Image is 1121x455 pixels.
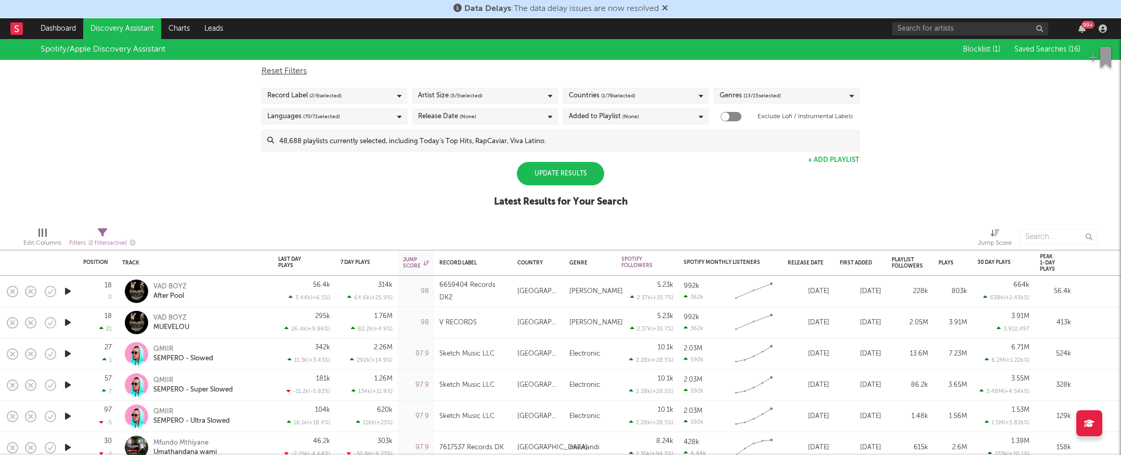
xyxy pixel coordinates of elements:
[153,282,187,292] div: VAD BOYZ
[569,285,623,298] div: [PERSON_NAME]
[788,260,824,266] div: Release Date
[377,438,393,445] div: 303k
[808,157,859,163] button: + Add Playlist
[153,438,217,448] div: Mfundo Mthiyane
[985,419,1029,426] div: 1.5M ( +5.82k % )
[517,410,559,423] div: [GEOGRAPHIC_DATA]
[840,410,881,423] div: [DATE]
[122,260,263,266] div: Track
[731,279,777,305] svg: Chart title
[161,18,197,39] a: Charts
[153,416,230,426] div: SEMPERO - Ultra Slowed
[153,313,189,323] div: VAD BOYZ
[341,259,377,266] div: 7 Day Plays
[1020,229,1098,245] input: Search...
[657,282,673,288] div: 5.23k
[1068,46,1080,53] span: ( 16 )
[439,410,494,423] div: Sketch Music LLC
[983,294,1029,301] div: 638k ( +2.45k % )
[197,18,230,39] a: Leads
[403,285,429,298] div: 98
[153,376,233,385] div: QMIIR
[356,419,393,426] div: 116k ( +23 % )
[105,282,112,289] div: 18
[980,388,1029,395] div: 3.48M ( +4.54k % )
[374,375,393,382] div: 1.26M
[788,348,829,360] div: [DATE]
[1012,407,1029,413] div: 1.53M
[684,345,702,352] div: 2.03M
[985,357,1029,363] div: 6.2M ( +1.22k % )
[99,325,112,332] div: 21
[892,441,928,454] div: 615k
[403,379,429,391] div: 97.9
[105,344,112,351] div: 27
[517,348,559,360] div: [GEOGRAPHIC_DATA]
[418,110,476,123] div: Release Date
[892,379,928,391] div: 86.2k
[267,110,340,123] div: Languages
[23,237,61,249] div: Edit Columns
[1011,313,1029,320] div: 3.91M
[892,410,928,423] div: 1.48k
[83,259,108,266] div: Position
[104,438,112,445] div: 30
[262,65,859,78] div: Reset Filters
[439,348,494,360] div: Sketch Music LLC
[464,5,659,13] span: : The data delay issues are now resolved
[153,323,189,332] div: MUEVELOU
[658,375,673,382] div: 10.1k
[657,313,673,320] div: 5.23k
[993,46,1000,53] span: ( 1 )
[99,419,112,426] div: -5
[569,410,600,423] div: Electronic
[658,344,673,351] div: 10.1k
[1011,344,1029,351] div: 6.71M
[621,256,658,269] div: Spotify Followers
[731,310,777,336] svg: Chart title
[153,282,187,301] a: VAD BOYZAfter Pool
[351,325,393,332] div: 82.2k ( +4.9 % )
[278,256,315,269] div: Last Day Plays
[316,375,330,382] div: 181k
[284,325,330,332] div: 26.4k ( +9.86 % )
[41,43,165,56] div: Spotify/Apple Discovery Assistant
[286,388,330,395] div: -11.2k ( -5.83 % )
[377,407,393,413] div: 620k
[153,354,213,363] div: SEMPERO - Slowed
[788,317,829,329] div: [DATE]
[102,357,112,363] div: 1
[351,388,393,395] div: 134k ( +11.9 % )
[313,282,330,288] div: 56.4k
[938,317,967,329] div: 3.91M
[403,441,429,454] div: 97.9
[315,407,330,413] div: 104k
[403,317,429,329] div: 98
[33,18,83,39] a: Dashboard
[153,385,233,395] div: SEMPERO - Super Slowed
[892,348,928,360] div: 13.6M
[274,130,859,151] input: 48,688 playlists currently selected, including Today’s Top Hits, RapCaviar, Viva Latino.
[622,110,639,123] span: (None)
[977,259,1014,266] div: 30 Day Plays
[418,90,483,102] div: Artist Size
[731,341,777,367] svg: Chart title
[105,375,112,382] div: 57
[494,196,628,208] div: Latest Results for Your Search
[788,441,829,454] div: [DATE]
[892,285,928,298] div: 228k
[517,441,588,454] div: [GEOGRAPHIC_DATA]
[1040,317,1071,329] div: 413k
[288,357,330,363] div: 11.3k ( +3.43 % )
[23,224,61,254] div: Edit Columns
[658,407,673,413] div: 10.1k
[153,313,189,332] a: VAD BOYZMUEVELOU
[439,441,504,454] div: 7617537 Records DK
[840,260,876,266] div: First Added
[630,325,673,332] div: 2.37k ( +35.7 % )
[684,387,703,394] div: 592k
[1040,379,1071,391] div: 328k
[378,282,393,288] div: 314k
[1040,254,1055,272] div: Peak 1-Day Plays
[720,90,781,102] div: Genres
